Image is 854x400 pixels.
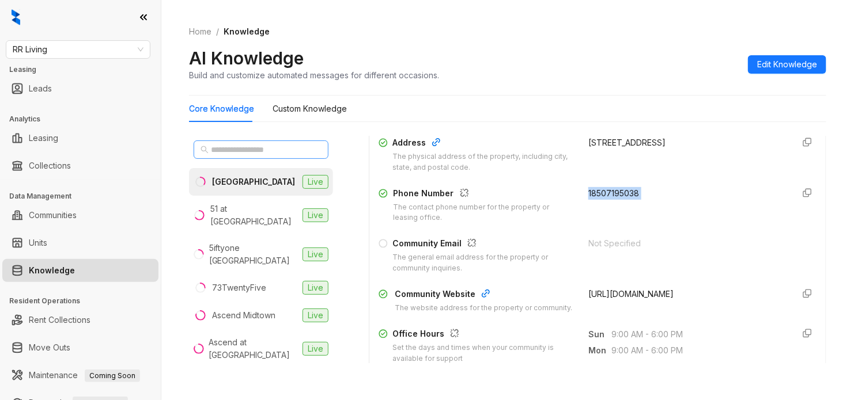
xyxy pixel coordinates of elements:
span: Sun [588,328,611,341]
h2: AI Knowledge [189,47,304,69]
span: Live [303,281,328,295]
a: Move Outs [29,336,70,359]
span: Live [303,175,328,189]
h3: Resident Operations [9,296,161,306]
div: Ascend at [GEOGRAPHIC_DATA] [209,336,298,361]
h3: Leasing [9,64,161,75]
a: Units [29,231,47,254]
div: Build and customize automated messages for different occasions. [189,69,439,81]
li: Collections [2,154,158,177]
button: Edit Knowledge [748,55,826,74]
li: Knowledge [2,259,158,282]
li: Rent Collections [2,308,158,332]
div: Not Specified [588,237,784,250]
span: 9:00 AM - 6:00 PM [611,360,784,373]
span: Live [303,208,328,222]
div: Office Hours [392,327,575,342]
li: Move Outs [2,336,158,359]
h3: Analytics [9,114,161,124]
div: Set the days and times when your community is available for support [392,342,575,364]
span: Live [303,247,328,261]
div: Community Email [392,237,575,252]
div: 73TwentyFive [212,281,266,294]
div: Custom Knowledge [273,102,347,115]
img: logo [12,9,20,25]
div: [STREET_ADDRESS] [588,136,784,149]
span: Tue [588,360,611,373]
div: Address [392,136,575,151]
div: The physical address of the property, including city, state, and postal code. [392,151,575,173]
span: Mon [588,344,611,357]
a: Leads [29,77,52,100]
a: Rent Collections [29,308,90,332]
span: Coming Soon [85,369,140,382]
div: The general email address for the property or community inquiries. [392,252,575,274]
div: 5iftyone [GEOGRAPHIC_DATA] [209,242,298,267]
span: Edit Knowledge [757,58,817,71]
a: Home [187,25,214,38]
div: The contact phone number for the property or leasing office. [394,202,575,224]
a: Leasing [29,127,58,150]
a: Communities [29,204,77,227]
li: Communities [2,204,158,227]
span: [URL][DOMAIN_NAME] [588,289,674,299]
div: 51 at [GEOGRAPHIC_DATA] [210,203,298,228]
div: Phone Number [394,187,575,202]
a: Collections [29,154,71,177]
span: RR Living [13,41,143,58]
div: Community Website [395,288,572,303]
span: 9:00 AM - 6:00 PM [611,344,784,357]
div: The website address for the property or community. [395,303,572,314]
span: search [201,146,209,154]
li: Units [2,231,158,254]
div: [GEOGRAPHIC_DATA] [212,176,295,188]
span: 18507195038 [588,188,639,198]
li: / [216,25,219,38]
span: Live [303,308,328,322]
span: Knowledge [224,26,270,36]
h3: Data Management [9,191,161,201]
div: Ascend Midtown [212,309,275,322]
li: Leads [2,77,158,100]
a: Knowledge [29,259,75,282]
span: 9:00 AM - 6:00 PM [611,328,784,341]
li: Leasing [2,127,158,150]
div: Core Knowledge [189,102,254,115]
span: Live [303,342,328,356]
li: Maintenance [2,364,158,387]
